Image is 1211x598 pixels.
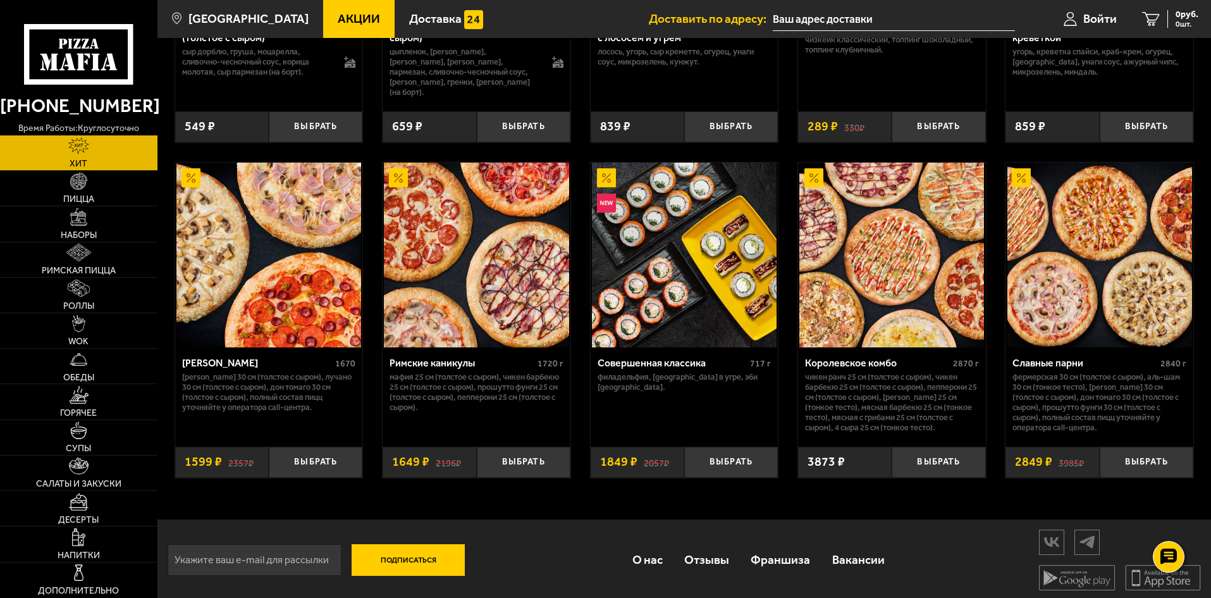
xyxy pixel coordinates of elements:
span: 2840 г [1160,358,1186,369]
div: [PERSON_NAME] [182,357,333,369]
span: Наборы [61,231,97,240]
button: Выбрать [892,447,985,478]
span: Хит [70,159,87,168]
p: угорь, креветка спайси, краб-крем, огурец, [GEOGRAPHIC_DATA], унаги соус, ажурный чипс, микрозеле... [1012,47,1186,77]
p: цыпленок, [PERSON_NAME], [PERSON_NAME], [PERSON_NAME], пармезан, сливочно-чесночный соус, [PERSON... [390,47,539,97]
span: Войти [1083,13,1117,25]
img: Королевское комбо [799,163,984,347]
input: Укажите ваш e-mail для рассылки [168,544,341,576]
span: 2849 ₽ [1015,456,1052,468]
span: Дополнительно [38,587,119,595]
button: Выбрать [269,111,362,142]
span: Напитки [58,551,100,560]
span: 1849 ₽ [600,456,637,468]
img: Акционный [597,168,616,187]
span: 1720 г [538,358,563,369]
span: 717 г [750,358,771,369]
span: Пицца [63,195,94,204]
p: Чизкейк классический, топпинг шоколадный, топпинг клубничный. [805,35,979,55]
span: Акции [338,13,380,25]
button: Выбрать [684,447,778,478]
span: Доставить по адресу: [649,13,773,25]
img: Совершенная классика [592,163,777,347]
img: vk [1040,531,1064,553]
img: Новинка [597,194,616,213]
a: О нас [621,539,673,580]
span: 1649 ₽ [392,456,429,468]
input: Ваш адрес доставки [773,8,1015,31]
p: Филадельфия, [GEOGRAPHIC_DATA] в угре, Эби [GEOGRAPHIC_DATA]. [598,372,771,392]
span: 549 ₽ [185,120,215,133]
div: Совершенная классика [598,357,747,369]
span: 2870 г [953,358,979,369]
a: АкционныйНовинкаСовершенная классика [591,163,778,347]
span: Роллы [63,302,94,311]
span: Доставка [409,13,462,25]
p: лосось, угорь, Сыр креметте, огурец, унаги соус, микрозелень, кунжут. [598,47,771,67]
a: АкционныйКоролевское комбо [798,163,986,347]
p: Мафия 25 см (толстое с сыром), Чикен Барбекю 25 см (толстое с сыром), Прошутто Фунги 25 см (толст... [390,372,563,413]
s: 2357 ₽ [228,456,254,468]
a: Вакансии [821,539,895,580]
span: 3873 ₽ [808,456,845,468]
span: WOK [68,337,89,346]
span: Десерты [58,516,99,525]
img: tg [1075,531,1099,553]
button: Выбрать [892,111,985,142]
span: Салаты и закуски [36,480,121,489]
button: Выбрать [477,111,570,142]
span: 0 шт. [1176,20,1198,28]
img: 15daf4d41897b9f0e9f617042186c801.svg [464,10,483,29]
button: Выбрать [684,111,778,142]
span: 0 руб. [1176,10,1198,19]
button: Выбрать [1100,111,1193,142]
img: Римские каникулы [384,163,569,347]
span: Римская пицца [42,266,116,275]
a: АкционныйХет Трик [175,163,363,347]
span: 1599 ₽ [185,456,222,468]
span: Обеды [63,373,94,382]
s: 2057 ₽ [644,456,669,468]
div: Королевское комбо [805,357,950,369]
img: Акционный [389,168,408,187]
a: АкционныйРимские каникулы [383,163,570,347]
span: [GEOGRAPHIC_DATA] [188,13,309,25]
span: 859 ₽ [1015,120,1045,133]
div: Римские каникулы [390,357,534,369]
button: Выбрать [477,447,570,478]
span: 839 ₽ [600,120,630,133]
span: Горячее [60,409,97,418]
a: Отзывы [673,539,740,580]
s: 3985 ₽ [1059,456,1084,468]
p: сыр дорблю, груша, моцарелла, сливочно-чесночный соус, корица молотая, сыр пармезан (на борт). [182,47,332,77]
s: 2196 ₽ [436,456,461,468]
p: Чикен Ранч 25 см (толстое с сыром), Чикен Барбекю 25 см (толстое с сыром), Пепперони 25 см (толст... [805,372,979,433]
p: Фермерская 30 см (толстое с сыром), Аль-Шам 30 см (тонкое тесто), [PERSON_NAME] 30 см (толстое с ... [1012,372,1186,433]
img: Акционный [804,168,823,187]
s: 330 ₽ [844,120,864,133]
img: Хет Трик [176,163,361,347]
span: 1670 [335,358,355,369]
button: Подписаться [352,544,465,576]
div: Славные парни [1012,357,1157,369]
span: 289 ₽ [808,120,838,133]
a: АкционныйСлавные парни [1005,163,1193,347]
img: Акционный [1012,168,1031,187]
img: Славные парни [1007,163,1192,347]
img: Акционный [181,168,200,187]
a: Франшиза [740,539,821,580]
button: Выбрать [269,447,362,478]
span: 659 ₽ [392,120,422,133]
span: Супы [66,444,91,453]
p: [PERSON_NAME] 30 см (толстое с сыром), Лучано 30 см (толстое с сыром), Дон Томаго 30 см (толстое ... [182,372,356,413]
button: Выбрать [1100,447,1193,478]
